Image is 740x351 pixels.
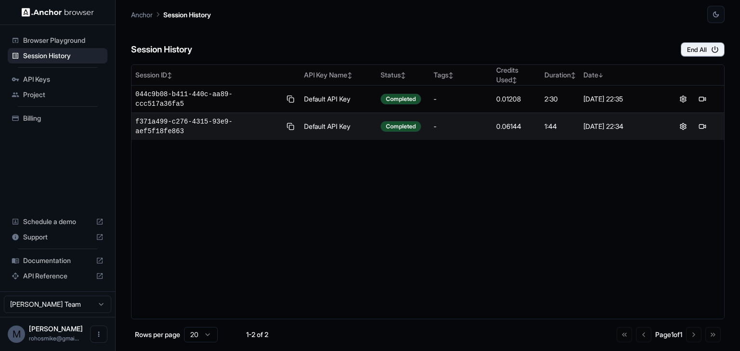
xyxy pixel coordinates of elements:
nav: breadcrumb [131,9,211,20]
span: Browser Playground [23,36,104,45]
button: End All [681,42,725,57]
div: Tags [434,70,489,80]
span: Billing [23,113,104,123]
div: 0.01208 [496,94,537,104]
div: Status [381,70,426,80]
div: Documentation [8,253,107,268]
span: rohosmike@gmail.com [29,335,79,342]
div: Duration [544,70,576,80]
div: Completed [381,94,421,104]
div: Date [583,70,658,80]
div: 2:30 [544,94,576,104]
div: [DATE] 22:34 [583,122,658,131]
div: API Key Name [304,70,373,80]
div: 1:44 [544,122,576,131]
p: Rows per page [135,330,180,339]
span: ↕ [167,72,172,79]
td: Default API Key [300,113,377,140]
p: Anchor [131,10,153,20]
span: Project [23,90,104,100]
div: Support [8,229,107,245]
div: 0.06144 [496,122,537,131]
div: - [434,122,489,131]
div: [DATE] 22:35 [583,94,658,104]
span: 044c9b08-b411-440c-aa89-ccc517a36fa5 [135,89,281,109]
p: Session History [163,10,211,20]
div: API Keys [8,72,107,87]
span: API Keys [23,75,104,84]
div: Billing [8,111,107,126]
div: API Reference [8,268,107,284]
span: ↕ [512,76,517,84]
span: ↓ [598,72,603,79]
span: Documentation [23,256,92,265]
h6: Session History [131,43,192,57]
button: Open menu [90,326,107,343]
div: Completed [381,121,421,132]
div: Page 1 of 1 [655,330,682,339]
div: Session ID [135,70,296,80]
div: - [434,94,489,104]
span: ↕ [449,72,453,79]
span: Schedule a demo [23,217,92,226]
div: Schedule a demo [8,214,107,229]
div: 1-2 of 2 [233,330,281,339]
span: f371a499-c276-4315-93e9-aef5f18fe863 [135,117,281,136]
span: API Reference [23,271,92,281]
span: ↕ [347,72,352,79]
td: Default API Key [300,86,377,113]
img: Anchor Logo [22,8,94,17]
div: M [8,326,25,343]
span: ↕ [401,72,406,79]
span: Session History [23,51,104,61]
div: Session History [8,48,107,63]
div: Browser Playground [8,33,107,48]
div: Project [8,87,107,102]
span: Support [23,232,92,242]
div: Credits Used [496,65,537,85]
span: Mike Roho [29,325,83,333]
span: ↕ [571,72,576,79]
